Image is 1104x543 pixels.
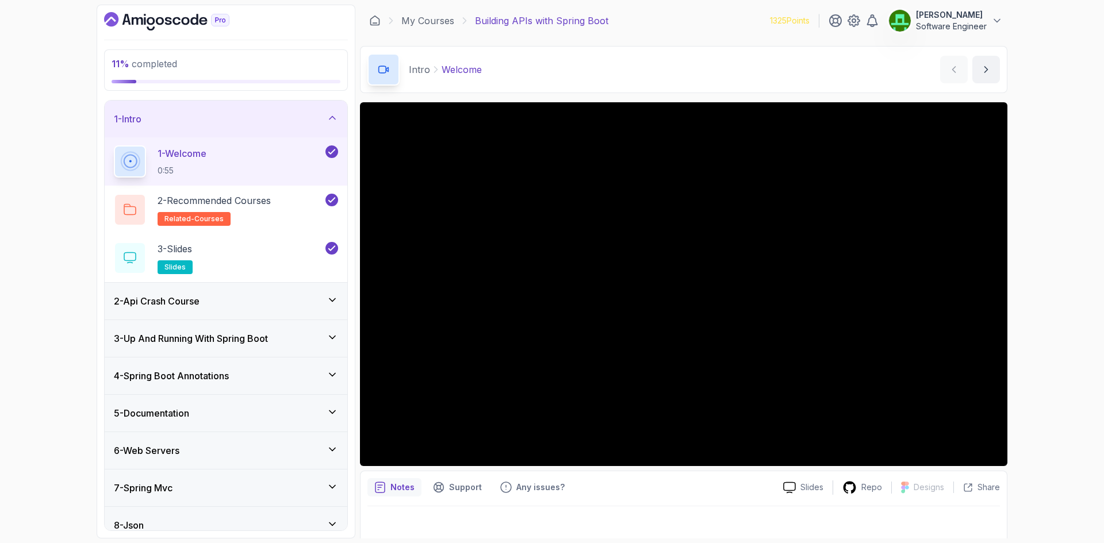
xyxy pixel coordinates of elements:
a: My Courses [401,14,454,28]
a: Slides [774,482,833,494]
p: 1 - Welcome [158,147,206,160]
button: 7-Spring Mvc [105,469,347,506]
span: 11 % [112,58,129,70]
button: user profile image[PERSON_NAME]Software Engineer [888,9,1003,32]
p: Software Engineer [916,21,987,32]
p: Welcome [442,63,482,76]
iframe: 1 - Hi [360,102,1007,466]
button: Share [953,482,1000,493]
button: next content [972,56,1000,83]
button: 5-Documentation [105,395,347,432]
p: Building APIs with Spring Boot [475,14,608,28]
h3: 4 - Spring Boot Annotations [114,369,229,383]
button: notes button [367,478,421,496]
p: 0:55 [158,165,206,176]
img: user profile image [889,10,911,32]
a: Repo [833,480,891,495]
a: Dashboard [369,15,381,26]
h3: 1 - Intro [114,112,141,126]
p: 1325 Points [770,15,810,26]
button: 3-Up And Running With Spring Boot [105,320,347,357]
p: Slides [800,482,823,493]
a: Dashboard [104,12,256,30]
button: 3-Slidesslides [114,242,338,274]
button: 4-Spring Boot Annotations [105,357,347,394]
p: Repo [861,482,882,493]
button: 6-Web Servers [105,432,347,469]
p: Support [449,482,482,493]
button: Feedback button [493,478,572,496]
span: completed [112,58,177,70]
p: Designs [914,482,944,493]
button: 1-Intro [105,101,347,137]
button: 2-Recommended Coursesrelated-courses [114,194,338,226]
p: 2 - Recommended Courses [158,194,271,207]
h3: 6 - Web Servers [114,444,179,457]
p: Notes [390,482,415,493]
h3: 5 - Documentation [114,406,189,420]
span: slides [164,263,186,272]
p: Any issues? [516,482,565,493]
h3: 2 - Api Crash Course [114,294,200,308]
button: previous content [940,56,968,83]
span: related-courses [164,214,224,224]
p: Intro [409,63,430,76]
button: 2-Api Crash Course [105,283,347,319]
p: [PERSON_NAME] [916,9,987,21]
h3: 7 - Spring Mvc [114,481,172,495]
p: 3 - Slides [158,242,192,256]
p: Share [977,482,1000,493]
button: Support button [426,478,489,496]
button: 1-Welcome0:55 [114,145,338,178]
h3: 3 - Up And Running With Spring Boot [114,332,268,345]
h3: 8 - Json [114,518,144,532]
